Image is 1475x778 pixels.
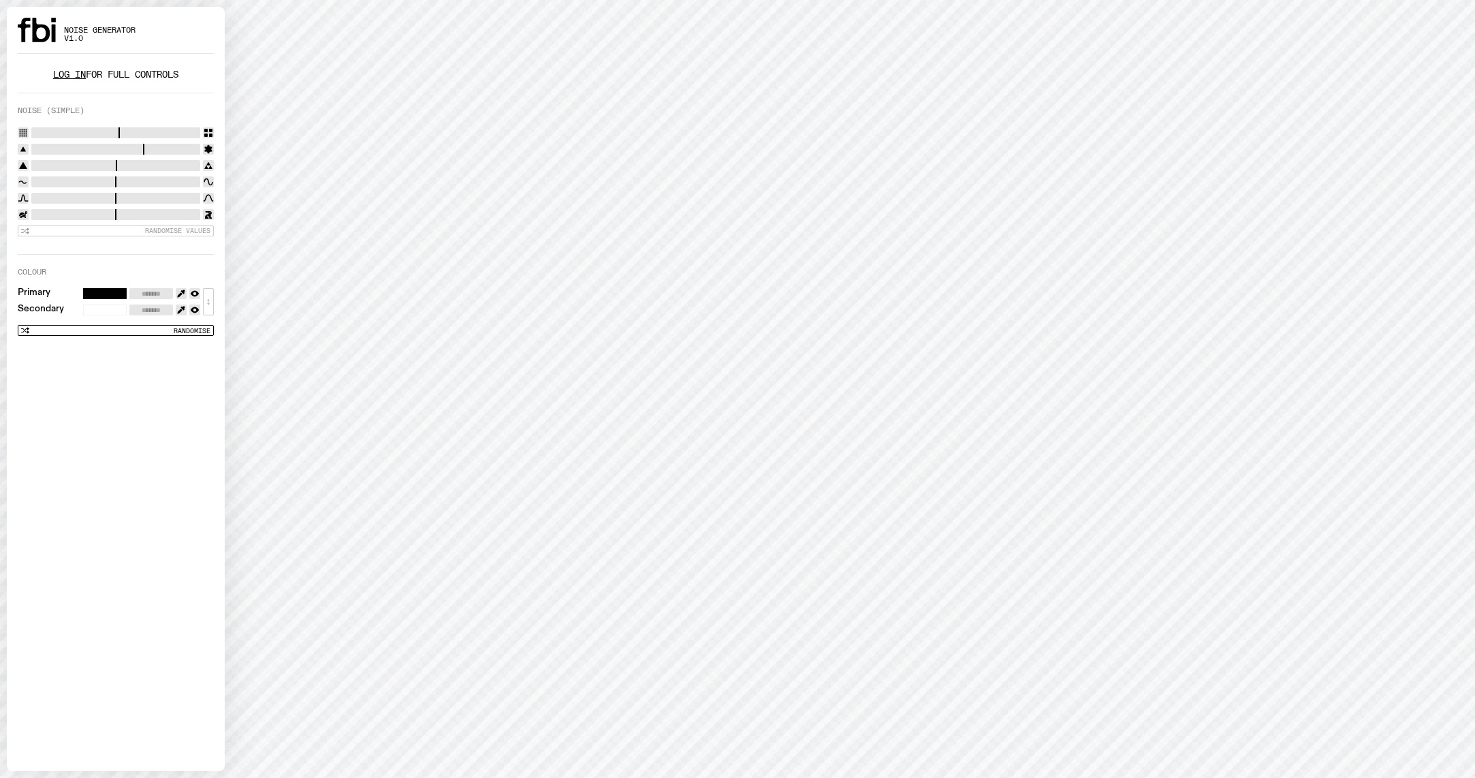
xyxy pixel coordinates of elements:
[18,268,46,276] label: Colour
[53,68,86,81] a: Log in
[203,288,214,315] button: ↕
[18,225,214,236] button: Randomise Values
[18,107,84,114] label: Noise (Simple)
[64,35,136,42] span: v1.0
[18,305,64,315] label: Secondary
[174,327,210,334] span: Randomise
[18,325,214,336] button: Randomise
[64,27,136,34] span: Noise Generator
[18,70,214,79] p: for full controls
[145,227,210,234] span: Randomise Values
[18,288,50,299] label: Primary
